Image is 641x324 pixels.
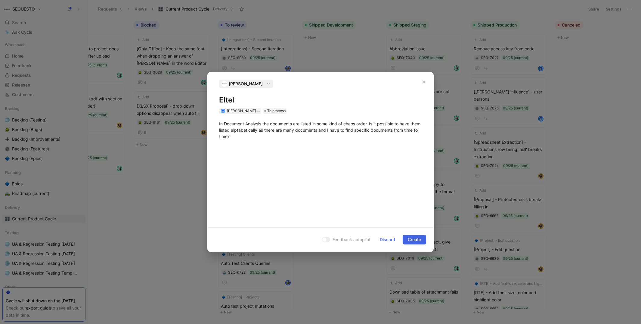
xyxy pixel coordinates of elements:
[221,81,228,87] img: logo
[320,236,372,244] button: Feedback autopilot
[267,108,286,114] span: To process
[408,236,421,243] span: Create
[219,95,422,105] h1: Eltel
[219,80,273,88] button: logo[PERSON_NAME]
[221,109,225,112] img: avatar
[227,109,278,113] span: [PERSON_NAME] t'Serstevens
[333,236,370,243] span: Feedback autopilot
[263,108,287,114] div: To process
[380,236,395,243] span: Discard
[403,235,426,244] button: Create
[229,80,263,87] span: [PERSON_NAME]
[375,235,400,244] button: Discard
[219,121,422,139] span: In Document Analysis the documents are listed in some kind of chaos order. Is it possible to have...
